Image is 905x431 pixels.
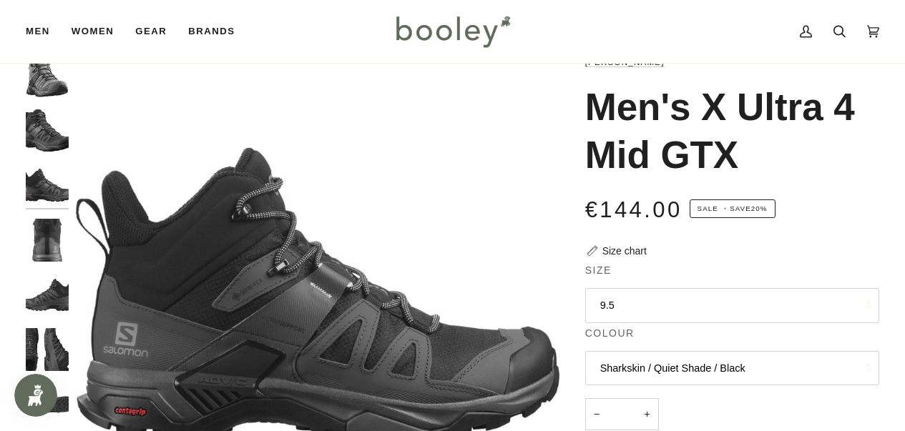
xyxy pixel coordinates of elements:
[26,109,69,152] img: Salomon Men's X Ultra 4 Mid GTX Black / Magnet / Pearl Blue - Booley Galway
[751,204,768,212] span: 20%
[26,24,50,39] span: Men
[585,197,683,222] span: €144.00
[390,11,515,52] img: Booley
[26,54,69,97] img: Salomon Men's X Ultra 4 Mid GTX Sharkskin / Quiet Shade / Black - Booley Galway
[14,374,57,417] iframe: Button to open loyalty program pop-up
[585,398,608,430] button: −
[585,263,612,278] span: Size
[585,58,665,66] a: [PERSON_NAME]
[635,398,658,430] button: +
[721,204,730,212] em: •
[698,204,718,212] span: Sale
[585,84,869,178] h1: Men's X Ultra 4 Mid GTX
[26,328,69,371] img: Salomon Men's X Ultra 4 Mid GTX Black / Magnet / Pearl Blue - Booley Galway
[135,24,167,39] span: Gear
[585,351,879,386] button: Sharkskin / Quiet Shade / Black
[26,164,69,207] img: Salomon Men's X Ultra 4 Mid GTX Black / Magnet / Pearl Blue - Booley Galway
[26,273,69,316] img: Salomon Men's X Ultra 4 Mid GTX Black / Magnet / Pearl Blue - Booley Galway
[690,199,776,218] span: Save
[188,24,235,39] span: Brands
[585,398,659,430] input: Quantity
[585,326,635,341] span: Colour
[602,244,647,259] div: Size chart
[26,219,69,262] img: Salomon Men's X Ultra 4 Mid GTX Black / Magnet / Pearl Blue - Booley Galway
[585,288,879,323] button: 9.5
[72,24,114,39] span: Women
